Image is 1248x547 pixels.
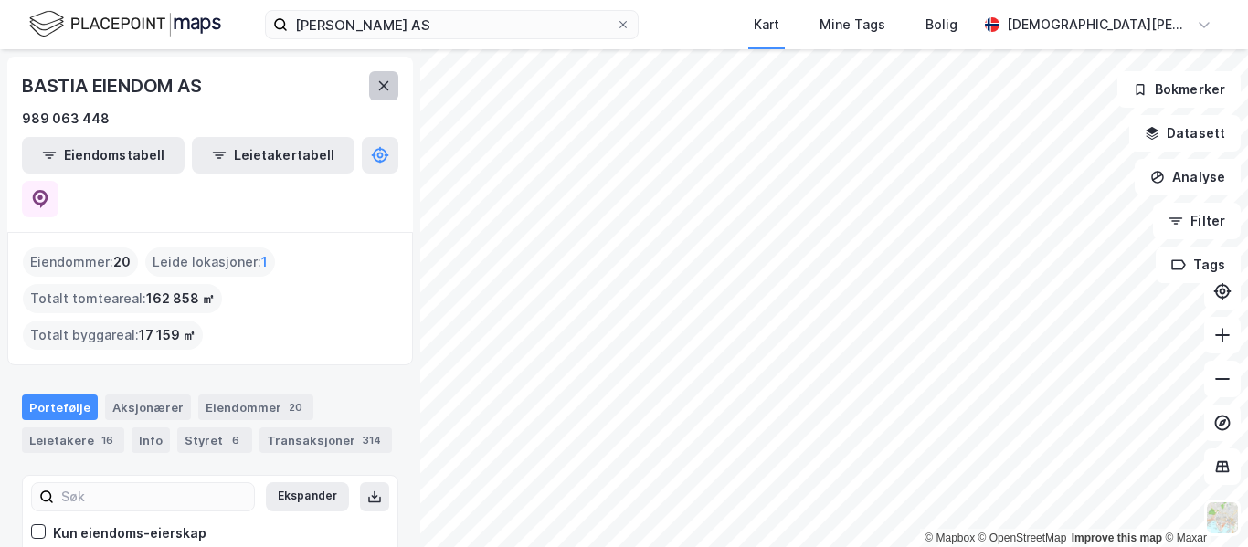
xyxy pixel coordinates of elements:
[98,431,117,449] div: 16
[288,11,616,38] input: Søk på adresse, matrikkel, gårdeiere, leietakere eller personer
[54,483,254,510] input: Søk
[198,394,313,420] div: Eiendommer
[146,288,215,310] span: 162 858 ㎡
[132,427,170,453] div: Info
[227,431,245,449] div: 6
[820,14,885,36] div: Mine Tags
[145,247,275,277] div: Leide lokasjoner :
[285,398,306,416] div: 20
[29,8,221,40] img: logo.f888ab2527a4732fd821a326f86c7f29.svg
[1156,247,1241,283] button: Tags
[22,394,98,420] div: Portefølje
[925,531,975,544] a: Mapbox
[139,324,196,346] span: 17 159 ㎡
[22,427,124,453] div: Leietakere
[754,14,779,36] div: Kart
[1072,531,1162,544] a: Improve this map
[1007,14,1190,36] div: [DEMOGRAPHIC_DATA][PERSON_NAME]
[978,531,1067,544] a: OpenStreetMap
[23,321,203,350] div: Totalt byggareal :
[23,247,138,277] div: Eiendommer :
[259,427,392,453] div: Transaksjoner
[266,482,349,511] button: Ekspander
[1157,459,1248,547] div: Kontrollprogram for chat
[261,251,268,273] span: 1
[1129,115,1241,152] button: Datasett
[1117,71,1241,108] button: Bokmerker
[1157,459,1248,547] iframe: Chat Widget
[1135,159,1241,195] button: Analyse
[22,137,185,174] button: Eiendomstabell
[925,14,957,36] div: Bolig
[53,522,206,544] div: Kun eiendoms-eierskap
[359,431,385,449] div: 314
[1153,203,1241,239] button: Filter
[23,284,222,313] div: Totalt tomteareal :
[113,251,131,273] span: 20
[22,108,110,130] div: 989 063 448
[192,137,354,174] button: Leietakertabell
[105,394,191,420] div: Aksjonærer
[177,427,252,453] div: Styret
[22,71,206,100] div: BASTIA EIENDOM AS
